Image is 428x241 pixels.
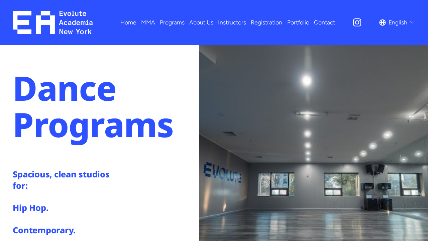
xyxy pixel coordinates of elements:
h4: Contemporary. [13,224,111,236]
span: MMA [141,17,155,28]
div: language picker [379,16,415,28]
a: Instagram [352,17,362,27]
a: Portfolio [287,16,309,28]
a: Contact [314,16,335,28]
a: folder dropdown [160,16,185,28]
span: Programs [160,17,185,28]
h4: Spacious, clean studios for: [13,168,111,191]
h4: Hip Hop. [13,202,111,213]
a: Registration [251,16,282,28]
a: Home [120,16,136,28]
a: About Us [189,16,213,28]
span: English [389,17,407,28]
a: Instructors [218,16,246,28]
a: folder dropdown [141,16,155,28]
img: EA [13,11,93,34]
h1: Dance Programs [13,70,195,143]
